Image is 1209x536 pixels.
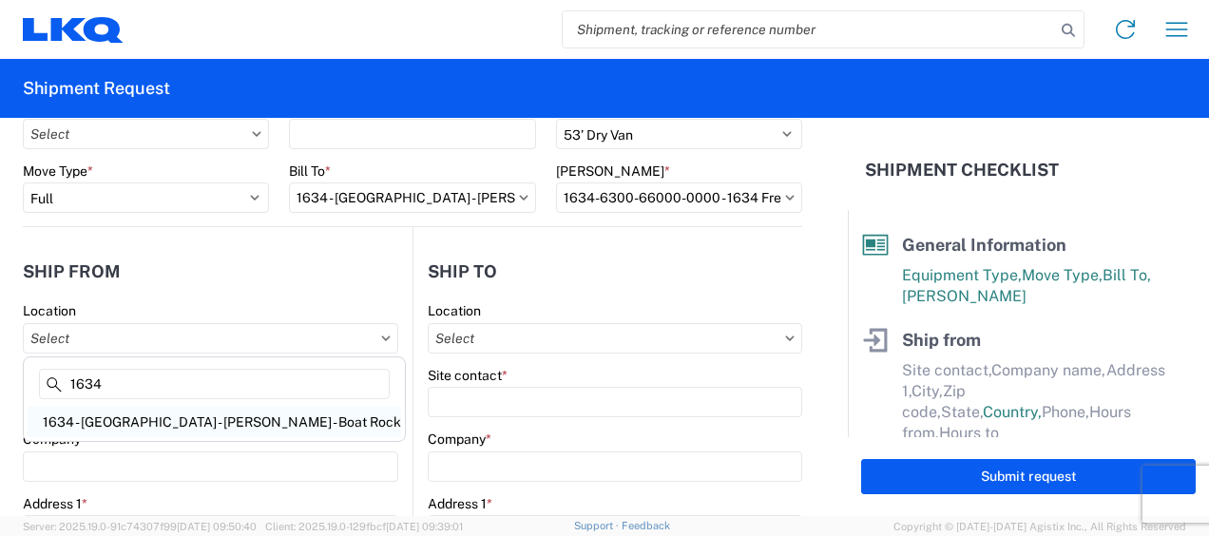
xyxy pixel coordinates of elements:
h2: Ship from [23,262,121,281]
label: Site contact [428,367,508,384]
div: 1634 - [GEOGRAPHIC_DATA] - [PERSON_NAME] - Boat Rock [28,407,401,437]
label: Bill To [289,163,331,180]
span: Hours to [939,424,999,442]
h2: Ship to [428,262,497,281]
input: Select [428,323,802,354]
span: Phone, [1042,403,1089,421]
span: [PERSON_NAME] [902,287,1027,305]
label: Move Type [23,163,93,180]
input: Select [23,323,398,354]
a: Feedback [622,520,670,531]
label: Address 1 [23,495,87,512]
input: Shipment, tracking or reference number [563,11,1055,48]
label: Location [428,302,481,319]
h2: Shipment Request [23,77,170,100]
a: Support [574,520,622,531]
span: Bill To, [1103,266,1151,284]
span: Country, [983,403,1042,421]
button: Submit request [861,459,1196,494]
span: Equipment Type, [902,266,1022,284]
span: Client: 2025.19.0-129fbcf [265,521,463,532]
input: Select [556,182,802,213]
span: Copyright © [DATE]-[DATE] Agistix Inc., All Rights Reserved [893,518,1186,535]
span: Ship from [902,330,981,350]
span: Server: 2025.19.0-91c74307f99 [23,521,257,532]
input: Select [23,119,269,149]
span: General Information [902,235,1066,255]
label: [PERSON_NAME] [556,163,670,180]
label: Location [23,302,76,319]
span: Company name, [991,361,1106,379]
span: Move Type, [1022,266,1103,284]
h2: Shipment Checklist [865,159,1059,182]
input: Select [289,182,535,213]
label: Company [428,431,491,448]
span: [DATE] 09:39:01 [386,521,463,532]
span: Site contact, [902,361,991,379]
span: State, [941,403,983,421]
label: Address 1 [428,495,492,512]
span: City, [912,382,943,400]
span: [DATE] 09:50:40 [177,521,257,532]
